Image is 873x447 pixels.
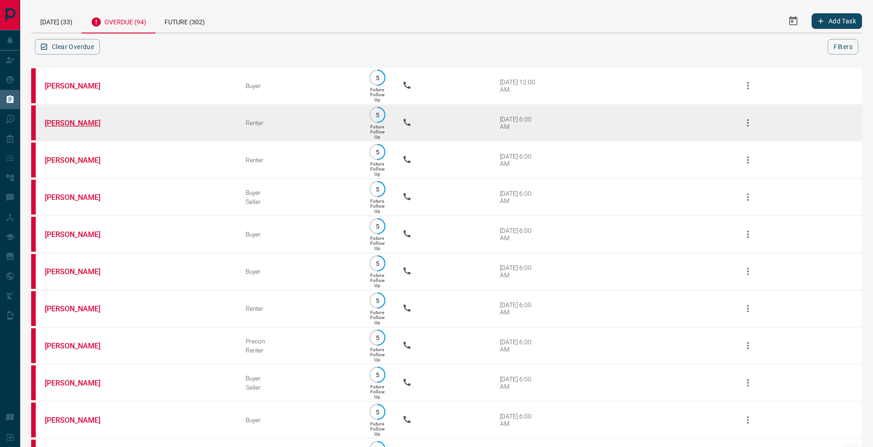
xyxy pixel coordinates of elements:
p: 5 [374,408,381,415]
div: Buyer [246,416,352,424]
div: property.ca [31,217,36,252]
div: Precon [246,337,352,345]
div: [DATE] 6:00 AM [500,413,539,427]
div: Buyer [246,189,352,196]
p: 5 [374,334,381,341]
div: property.ca [31,105,36,140]
button: Select Date Range [782,10,804,32]
div: [DATE] 6:00 AM [500,116,539,130]
div: property.ca [31,254,36,289]
button: Add Task [812,13,862,29]
p: Future Follow Up [370,87,384,102]
p: 5 [374,297,381,304]
p: 5 [374,186,381,193]
div: property.ca [31,68,36,103]
a: [PERSON_NAME] [45,379,114,387]
div: [DATE] 12:00 AM [500,78,539,93]
div: Renter [246,119,352,127]
div: [DATE] (33) [31,9,82,33]
p: Future Follow Up [370,236,384,251]
a: [PERSON_NAME] [45,267,114,276]
button: Filters [828,39,858,55]
p: Future Follow Up [370,199,384,214]
p: Future Follow Up [370,161,384,177]
a: [PERSON_NAME] [45,156,114,165]
div: Renter [246,156,352,164]
a: [PERSON_NAME] [45,82,114,90]
p: 5 [374,149,381,155]
div: property.ca [31,180,36,215]
p: Future Follow Up [370,347,384,362]
a: [PERSON_NAME] [45,119,114,127]
div: [DATE] 6:00 AM [500,190,539,204]
a: [PERSON_NAME] [45,342,114,350]
div: property.ca [31,365,36,400]
div: property.ca [31,403,36,437]
div: [DATE] 6:00 AM [500,301,539,316]
div: Seller [246,384,352,391]
div: [DATE] 6:00 AM [500,375,539,390]
div: Renter [246,305,352,312]
p: Future Follow Up [370,384,384,399]
p: 5 [374,371,381,378]
div: [DATE] 6:00 AM [500,227,539,242]
div: [DATE] 6:00 AM [500,264,539,279]
div: property.ca [31,291,36,326]
div: property.ca [31,143,36,177]
p: Future Follow Up [370,273,384,288]
p: 5 [374,260,381,267]
div: [DATE] 6:00 AM [500,338,539,353]
div: Buyer [246,82,352,89]
a: [PERSON_NAME] [45,193,114,202]
a: [PERSON_NAME] [45,230,114,239]
p: Future Follow Up [370,124,384,139]
div: Buyer [246,231,352,238]
p: Future Follow Up [370,310,384,325]
div: [DATE] 6:00 AM [500,153,539,167]
div: property.ca [31,328,36,363]
div: Renter [246,347,352,354]
div: Seller [246,198,352,205]
div: Buyer [246,268,352,275]
p: 5 [374,223,381,230]
div: Future (302) [155,9,214,33]
p: 5 [374,111,381,118]
p: 5 [374,74,381,81]
p: Future Follow Up [370,421,384,436]
a: [PERSON_NAME] [45,416,114,425]
div: Buyer [246,375,352,382]
button: Clear Overdue [35,39,100,55]
a: [PERSON_NAME] [45,304,114,313]
div: Overdue (94) [82,9,155,33]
